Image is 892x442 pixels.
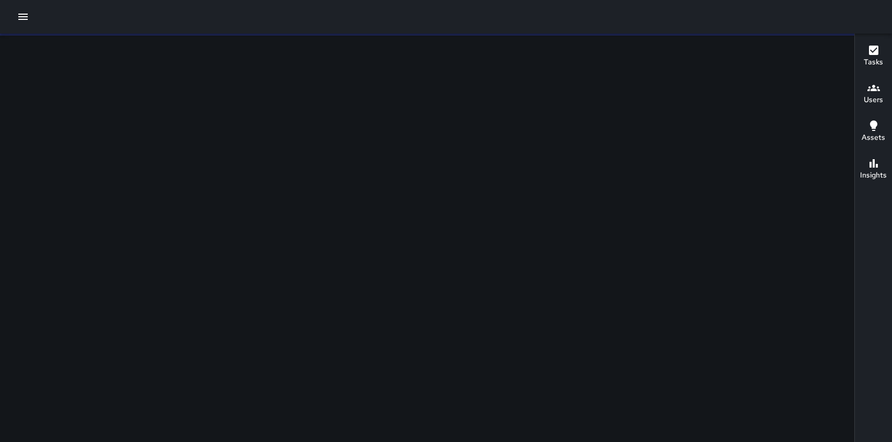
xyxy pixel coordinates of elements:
button: Tasks [855,38,892,75]
button: Users [855,75,892,113]
h6: Tasks [864,57,883,68]
button: Insights [855,151,892,189]
h6: Users [864,94,883,106]
button: Assets [855,113,892,151]
h6: Insights [860,170,887,181]
h6: Assets [862,132,885,143]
